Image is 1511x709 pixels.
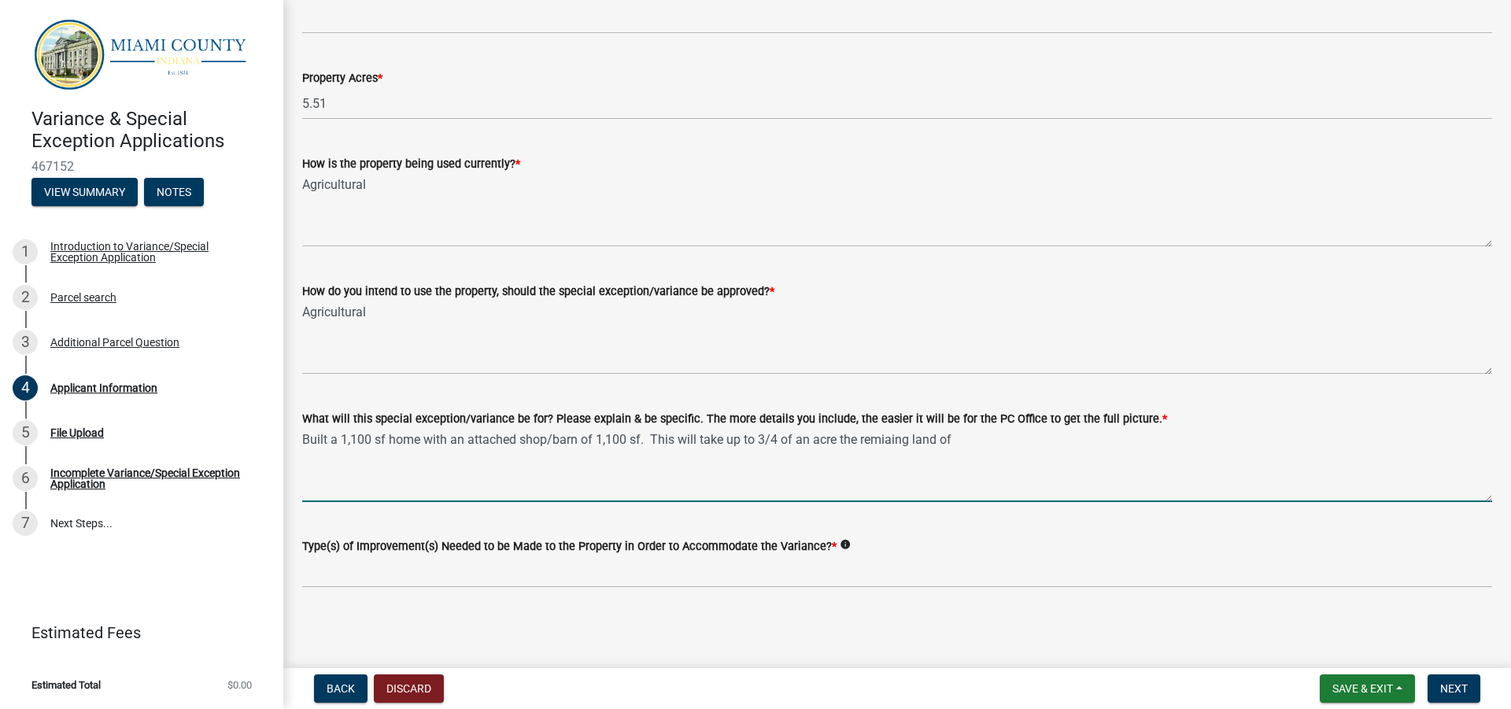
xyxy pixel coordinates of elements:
div: Parcel search [50,292,116,303]
i: info [840,539,851,550]
div: 4 [13,375,38,401]
label: Property Acres [302,73,382,84]
label: How is the property being used currently? [302,159,520,170]
button: Save & Exit [1320,674,1415,703]
span: 467152 [31,159,252,174]
div: 6 [13,466,38,491]
label: What will this special exception/variance be for? Please explain & be specific. The more details ... [302,414,1167,425]
button: Next [1428,674,1480,703]
label: How do you intend to use the property, should the special exception/variance be approved? [302,286,774,297]
span: $0.00 [227,680,252,690]
button: Back [314,674,368,703]
img: Miami County, Indiana [31,17,258,91]
div: 7 [13,511,38,536]
span: Estimated Total [31,680,101,690]
button: Discard [374,674,444,703]
a: Estimated Fees [13,617,258,648]
div: Applicant Information [50,382,157,393]
div: 3 [13,330,38,355]
div: 5 [13,420,38,445]
div: 1 [13,239,38,264]
button: View Summary [31,178,138,206]
span: Next [1440,682,1468,695]
h4: Variance & Special Exception Applications [31,108,271,153]
div: 2 [13,285,38,310]
wm-modal-confirm: Notes [144,186,204,199]
wm-modal-confirm: Summary [31,186,138,199]
span: Save & Exit [1332,682,1393,695]
label: Type(s) of Improvement(s) Needed to be Made to the Property in Order to Accommodate the Variance? [302,541,837,552]
div: Incomplete Variance/Special Exception Application [50,467,258,489]
div: Additional Parcel Question [50,337,179,348]
div: File Upload [50,427,104,438]
button: Notes [144,178,204,206]
div: Introduction to Variance/Special Exception Application [50,241,258,263]
span: Back [327,682,355,695]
